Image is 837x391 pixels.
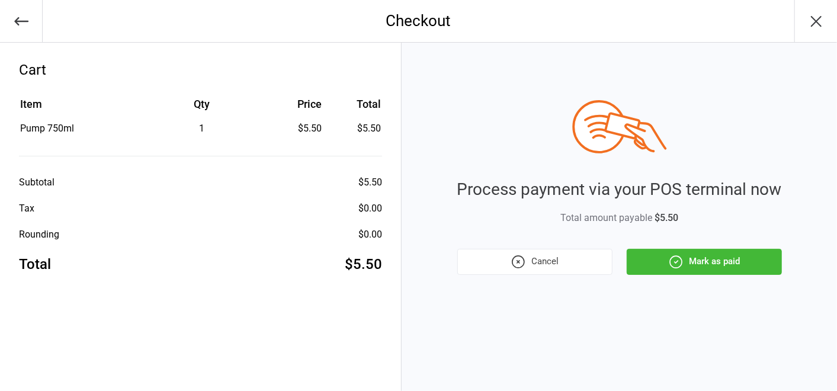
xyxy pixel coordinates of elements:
td: $5.50 [326,121,381,136]
div: Cart [19,59,382,81]
div: $5.50 [345,254,382,275]
div: Process payment via your POS terminal now [457,177,782,202]
div: Tax [19,201,34,216]
button: Cancel [457,249,612,275]
th: Qty [142,96,262,120]
div: Price [263,96,322,112]
div: Rounding [19,227,59,242]
div: Total [19,254,51,275]
span: Pump 750ml [20,123,74,134]
div: $0.00 [358,201,382,216]
div: 1 [142,121,262,136]
div: Subtotal [19,175,54,190]
div: $5.50 [358,175,382,190]
div: $0.00 [358,227,382,242]
div: $5.50 [263,121,322,136]
th: Item [20,96,141,120]
button: Mark as paid [627,249,782,275]
div: Total amount payable [457,211,782,225]
th: Total [326,96,381,120]
span: $5.50 [655,212,678,223]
